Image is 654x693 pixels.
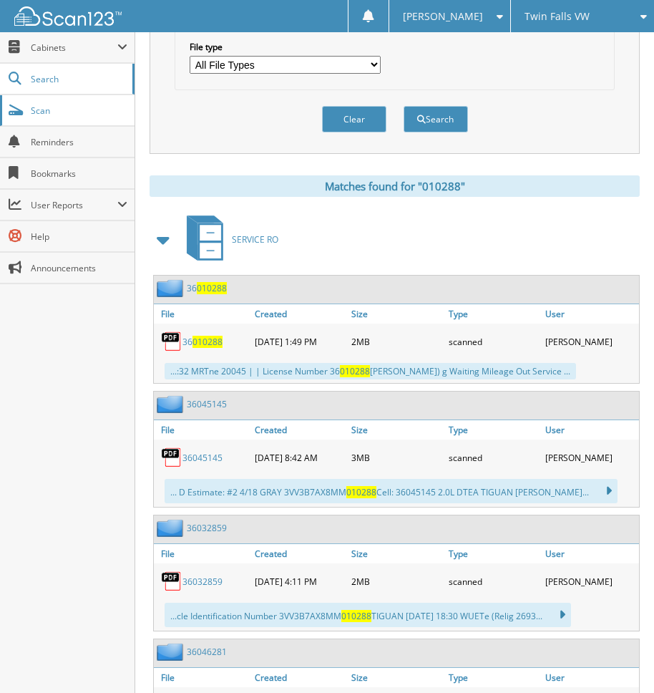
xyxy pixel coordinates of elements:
[542,544,639,563] a: User
[31,136,127,148] span: Reminders
[251,420,348,440] a: Created
[31,42,117,54] span: Cabinets
[157,643,187,661] img: folder2.png
[403,12,483,21] span: [PERSON_NAME]
[348,443,445,472] div: 3MB
[161,331,182,352] img: PDF.png
[251,668,348,687] a: Created
[404,106,468,132] button: Search
[445,567,542,596] div: scanned
[348,544,445,563] a: Size
[251,327,348,356] div: [DATE] 1:49 PM
[348,304,445,324] a: Size
[187,282,227,294] a: 36010288
[165,603,571,627] div: ...cle Identification Number 3VV3B7AX8MM TIGUAN [DATE] 18:30 WUETe (Relig 2693...
[31,73,125,85] span: Search
[192,336,223,348] span: 010288
[187,522,227,534] a: 36032859
[182,452,223,464] a: 36045145
[251,567,348,596] div: [DATE] 4:11 PM
[542,420,639,440] a: User
[182,576,223,588] a: 36032859
[31,168,127,180] span: Bookmarks
[31,231,127,243] span: Help
[542,304,639,324] a: User
[348,567,445,596] div: 2MB
[341,610,371,622] span: 010288
[445,327,542,356] div: scanned
[190,41,381,53] label: File type
[542,443,639,472] div: [PERSON_NAME]
[31,262,127,274] span: Announcements
[232,233,278,246] span: SERVICE RO
[187,398,227,410] a: 36045145
[445,304,542,324] a: Type
[445,544,542,563] a: Type
[197,282,227,294] span: 010288
[31,199,117,211] span: User Reports
[542,567,639,596] div: [PERSON_NAME]
[154,304,251,324] a: File
[582,624,654,693] iframe: Chat Widget
[542,668,639,687] a: User
[524,12,590,21] span: Twin Falls VW
[348,668,445,687] a: Size
[445,443,542,472] div: scanned
[157,519,187,537] img: folder2.png
[154,420,251,440] a: File
[14,6,122,26] img: scan123-logo-white.svg
[251,304,348,324] a: Created
[542,327,639,356] div: [PERSON_NAME]
[157,279,187,297] img: folder2.png
[178,211,278,268] a: SERVICE RO
[348,420,445,440] a: Size
[187,646,227,658] a: 36046281
[346,486,376,498] span: 010288
[251,443,348,472] div: [DATE] 8:42 AM
[348,327,445,356] div: 2MB
[165,479,618,503] div: ... D Estimate: #2 4/18 GRAY 3VV3B7AX8MM Cell: 36045145 2.0L DTEA TIGUAN [PERSON_NAME]...
[154,668,251,687] a: File
[182,336,223,348] a: 36010288
[445,420,542,440] a: Type
[340,365,370,377] span: 010288
[161,447,182,468] img: PDF.png
[157,395,187,413] img: folder2.png
[165,363,576,379] div: ...:32 MRTne 20045 | | License Number 36 [PERSON_NAME]) g Waiting Mileage Out Service ...
[161,571,182,592] img: PDF.png
[31,105,127,117] span: Scan
[445,668,542,687] a: Type
[322,106,386,132] button: Clear
[251,544,348,563] a: Created
[150,175,640,197] div: Matches found for "010288"
[154,544,251,563] a: File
